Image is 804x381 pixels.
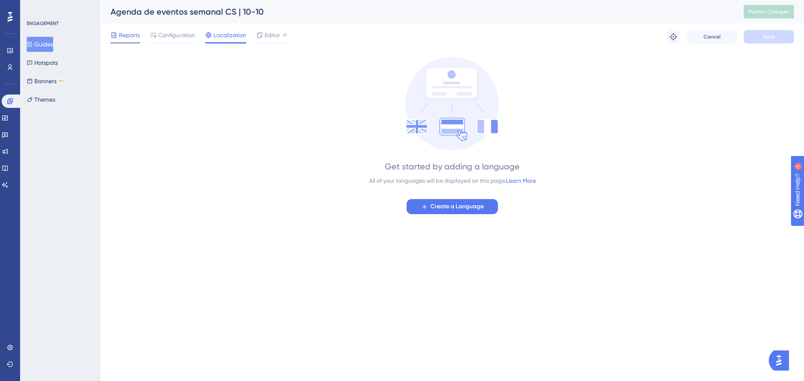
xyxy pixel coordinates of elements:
div: Get started by adding a language [385,161,520,172]
button: Hotspots [27,55,58,70]
span: Editor [265,30,280,40]
button: Themes [27,92,55,107]
span: Save [763,33,775,40]
span: Reports [119,30,140,40]
button: Guides [27,37,53,52]
div: All of your languages will be displayed on this page. [369,176,536,186]
span: Localization [214,30,246,40]
div: ENGAGEMENT [27,20,59,27]
button: Create a Language [407,199,498,214]
span: Cancel [703,33,721,40]
span: Need Help? [20,2,52,12]
div: 5 [58,4,61,11]
a: Learn More [506,177,536,184]
div: BETA [58,79,66,83]
button: Save [744,30,794,43]
span: Create a Language [430,202,484,212]
iframe: UserGuiding AI Assistant Launcher [769,348,794,373]
div: Agenda de eventos semanal CS | 10-10 [111,6,723,18]
button: BannersBETA [27,74,66,89]
span: Configuration [158,30,195,40]
span: Publish Changes [749,8,789,15]
button: Publish Changes [744,5,794,18]
button: Cancel [687,30,737,43]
